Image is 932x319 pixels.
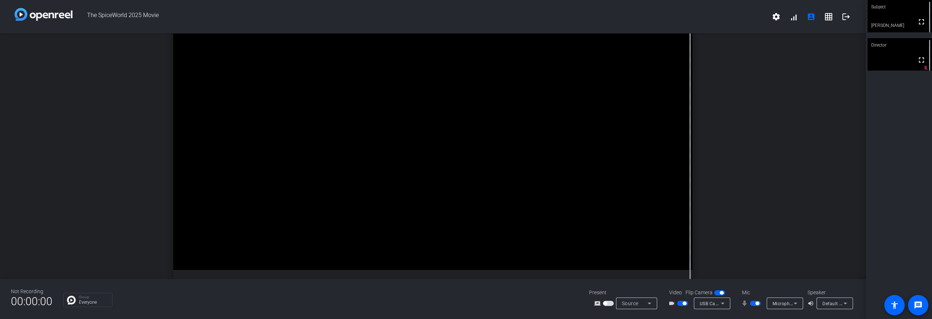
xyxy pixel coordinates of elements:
span: USB Camera (0c45:6366) [700,300,754,306]
mat-icon: logout [842,12,850,21]
span: The SpiceWorld 2025 Movie [72,8,767,25]
div: Present [589,289,662,296]
span: Default - AirPods Stereo [822,300,873,306]
p: Group [79,295,108,299]
mat-icon: fullscreen [917,17,926,26]
div: Not Recording [11,288,52,295]
mat-icon: settings [772,12,781,21]
mat-icon: mic_none [741,299,750,308]
mat-icon: screen_share_outline [594,299,603,308]
span: Source [622,300,639,306]
mat-icon: account_box [807,12,815,21]
p: Everyone [79,300,108,304]
button: signal_cellular_alt [785,8,802,25]
span: 00:00:00 [11,292,52,310]
mat-icon: fullscreen [917,56,926,64]
div: Mic [735,289,807,296]
mat-icon: videocam_outline [668,299,677,308]
img: white-gradient.svg [15,8,72,21]
mat-icon: message [914,301,923,310]
div: Speaker [807,289,851,296]
mat-icon: volume_up [807,299,816,308]
div: Director [868,38,932,52]
mat-icon: grid_on [824,12,833,21]
span: Microphone (USB 2.0 Camera) (0c45:6366) [773,300,864,306]
mat-icon: accessibility [890,301,899,310]
span: Flip Camera [686,289,712,296]
span: Video [669,289,682,296]
img: Chat Icon [67,296,76,304]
